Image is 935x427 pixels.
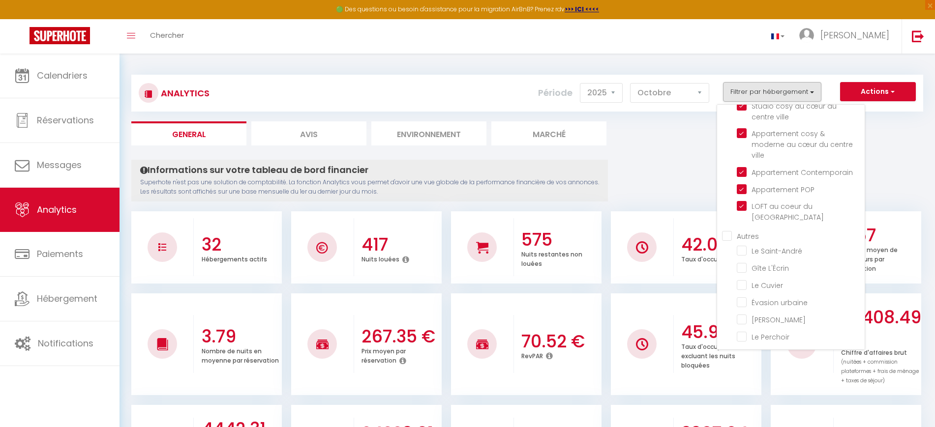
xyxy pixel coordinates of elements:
[521,331,599,352] h3: 70.52 €
[491,121,606,145] li: Marché
[723,82,821,102] button: Filtrer par hébergement
[131,121,246,145] li: General
[565,5,599,13] a: >>> ICI <<<<
[37,114,94,126] span: Réservations
[841,225,919,246] h3: 2.67
[371,121,486,145] li: Environnement
[752,246,802,256] span: Le Saint-André
[799,28,814,43] img: ...
[841,244,898,273] p: Nombre moyen de voyageurs par réservation
[37,203,77,216] span: Analytics
[150,30,184,40] span: Chercher
[158,82,210,104] h3: Analytics
[37,248,83,260] span: Paiements
[202,253,267,263] p: Hébergements actifs
[140,165,599,175] h4: Informations sur votre tableau de bord financier
[37,159,82,171] span: Messages
[820,29,889,41] span: [PERSON_NAME]
[202,326,279,347] h3: 3.79
[752,201,824,222] span: LOFT au coeur du [GEOGRAPHIC_DATA]
[840,82,916,102] button: Actions
[752,263,789,273] span: Gîte L'Écrin
[251,121,366,145] li: Avis
[912,30,924,42] img: logout
[158,243,166,251] img: NO IMAGE
[681,322,759,342] h3: 45.98 %
[538,82,573,104] label: Période
[841,358,919,384] span: (nuitées + commission plateformes + frais de ménage + taxes de séjour)
[521,248,582,268] p: Nuits restantes non louées
[681,253,738,263] p: Taux d'occupation
[681,341,747,370] p: Taux d'occupation en excluant les nuits bloquées
[37,292,97,305] span: Hébergement
[143,19,191,54] a: Chercher
[37,69,88,82] span: Calendriers
[202,345,279,365] p: Nombre de nuits en moyenne par réservation
[841,346,919,385] p: Chiffre d'affaires brut
[841,307,919,348] h3: 29408.49 €
[752,101,837,122] span: Studio cosy au cœur du centre ville
[521,350,543,360] p: RevPAR
[30,27,90,44] img: Super Booking
[521,229,599,250] h3: 575
[681,234,759,255] h3: 42.04 %
[792,19,902,54] a: ... [PERSON_NAME]
[362,253,399,263] p: Nuits louées
[752,281,783,290] span: Le Cuvier
[362,326,439,347] h3: 267.35 €
[362,234,439,255] h3: 417
[202,234,279,255] h3: 32
[362,345,406,365] p: Prix moyen par réservation
[140,178,599,197] p: Superhote n'est pas une solution de comptabilité. La fonction Analytics vous permet d'avoir une v...
[636,338,648,350] img: NO IMAGE
[38,337,93,349] span: Notifications
[752,129,853,160] span: Appartement cosy & moderne au cœur du centre ville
